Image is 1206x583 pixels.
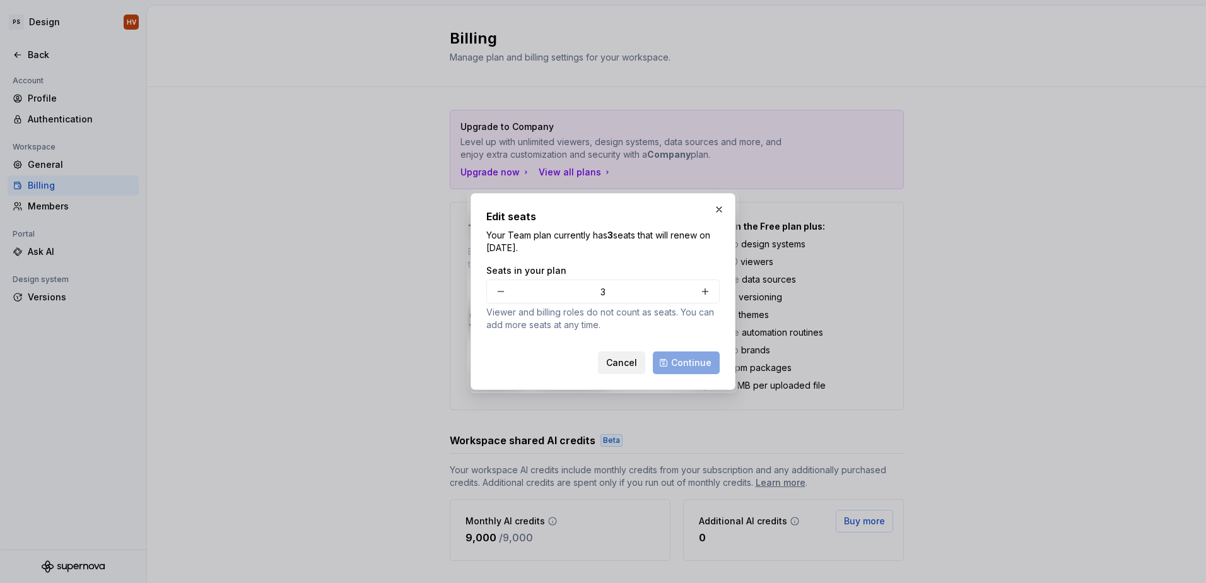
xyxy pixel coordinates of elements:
h2: Edit seats [486,209,720,224]
b: 3 [607,230,613,240]
button: Cancel [598,351,645,374]
p: Viewer and billing roles do not count as seats. You can add more seats at any time. [486,306,720,331]
span: Cancel [606,356,637,369]
p: Your Team plan currently has seats that will renew on [DATE]. [486,229,720,254]
label: Seats in your plan [486,264,566,277]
